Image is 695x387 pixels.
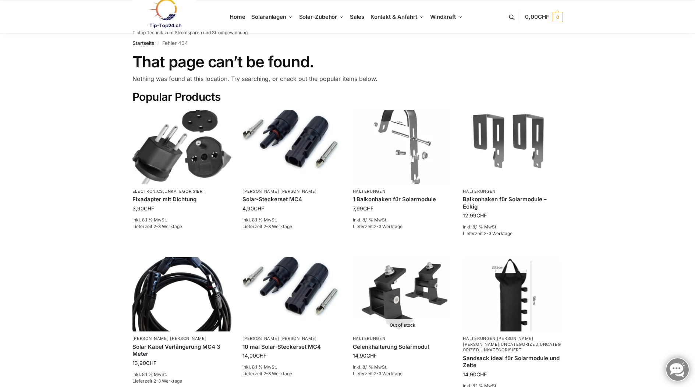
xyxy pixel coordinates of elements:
p: Tiptop Technik zum Stromsparen und Stromgewinnung [132,31,248,35]
span: Kontakt & Anfahrt [370,13,417,20]
img: Balkonhaken für runde Handläufe [353,110,452,184]
p: inkl. 8,1 % MwSt. [242,364,342,370]
a: Uncategorized [501,342,538,347]
span: Windkraft [430,13,456,20]
a: [PERSON_NAME] [PERSON_NAME] [463,336,533,347]
span: Lieferzeit: [353,224,403,229]
a: Unkategorisiert [481,347,522,352]
a: Startseite [132,40,155,46]
a: Unkategorisiert [164,189,206,194]
a: [PERSON_NAME] [PERSON_NAME] [242,336,317,341]
a: 1 Balkonhaken für Solarmodule [353,196,452,203]
a: 10 mal Solar-Steckerset MC4 [242,343,342,351]
img: mc4 solarstecker [242,257,342,331]
a: Halterungen [353,336,386,341]
img: mc4 solarstecker [242,110,342,184]
span: 0 [553,12,563,22]
a: Fixadapter mit Dichtung [132,196,232,203]
p: Nothing was found at this location. Try searching, or check out the popular items below. [132,74,563,83]
bdi: 14,90 [463,371,487,377]
span: CHF [256,352,266,359]
a: Gelenkhalterung Solarmodul [353,343,452,351]
span: 2-3 Werktage [153,378,182,384]
span: CHF [254,205,264,212]
a: Sandsack ideal für Solarmodule und Zelte [463,355,562,369]
span: CHF [146,360,156,366]
a: Uncategorized [463,342,561,352]
span: Lieferzeit: [242,224,292,229]
span: 0,00 [525,13,549,20]
span: CHF [144,205,154,212]
img: Balkonhaken für Solarmodule - Eckig [463,110,562,184]
a: Sales [347,0,367,33]
span: Lieferzeit: [353,371,403,376]
span: 2-3 Werktage [153,224,182,229]
a: Halterungen [463,189,496,194]
a: Electronics [132,189,163,194]
a: Balkonhaken für Solarmodule – Eckig [463,196,562,210]
span: Sales [350,13,365,20]
bdi: 14,00 [242,352,266,359]
span: CHF [363,205,373,212]
img: Solar-Verlängerungskabel [132,257,232,331]
a: Out of stockGelenkhalterung Solarmodul [353,257,452,331]
span: Lieferzeit: [132,224,182,229]
span: CHF [476,371,487,377]
span: Lieferzeit: [242,371,292,376]
img: Sandsäcke zu Beschwerung Camping, Schirme, Pavilions-Solarmodule [463,257,562,331]
a: [PERSON_NAME] [PERSON_NAME] [242,189,317,194]
span: 2-3 Werktage [484,231,513,236]
span: Solaranlagen [251,13,286,20]
p: , , , , [463,336,562,353]
a: Solaranlagen [248,0,296,33]
a: Solar Kabel Verlängerung MC4 3 Meter [132,343,232,358]
span: 2-3 Werktage [374,371,403,376]
p: inkl. 8,1 % MwSt. [132,217,232,223]
a: Solar-Zubehör [296,0,347,33]
p: inkl. 8,1 % MwSt. [242,217,342,223]
bdi: 14,90 [353,352,377,359]
p: inkl. 8,1 % MwSt. [353,364,452,370]
span: Lieferzeit: [463,231,513,236]
h2: Popular Products [132,90,563,104]
bdi: 3,90 [132,205,154,212]
p: inkl. 8,1 % MwSt. [463,224,562,230]
span: 2-3 Werktage [263,224,292,229]
bdi: 7,99 [353,205,373,212]
a: Halterungen [463,336,496,341]
bdi: 13,90 [132,360,156,366]
img: Fixadapter mit Dichtung [132,110,232,184]
span: CHF [538,13,549,20]
p: inkl. 8,1 % MwSt. [353,217,452,223]
p: inkl. 8,1 % MwSt. [132,371,232,378]
p: , [132,189,232,194]
bdi: 4,90 [242,205,264,212]
a: Windkraft [427,0,465,33]
span: CHF [476,212,487,219]
h1: That page can’t be found. [132,53,563,71]
img: Gelenkhalterung Solarmodul [353,257,452,331]
span: 2-3 Werktage [374,224,403,229]
span: Solar-Zubehör [299,13,337,20]
span: CHF [366,352,377,359]
a: Solar-Steckerset MC4 [242,196,342,203]
a: Halterungen [353,189,386,194]
a: Kontakt & Anfahrt [367,0,427,33]
nav: Breadcrumb [132,33,563,53]
span: / [155,40,162,46]
span: Lieferzeit: [132,378,182,384]
a: [PERSON_NAME] [PERSON_NAME] [132,336,207,341]
bdi: 12,99 [463,212,487,219]
span: 2-3 Werktage [263,371,292,376]
a: 0,00CHF 0 [525,6,563,28]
